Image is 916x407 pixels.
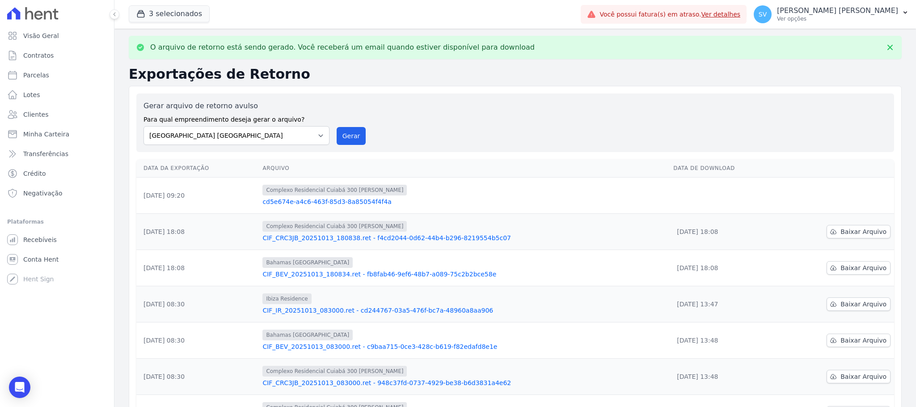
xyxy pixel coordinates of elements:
[840,263,886,272] span: Baixar Arquivo
[136,214,259,250] td: [DATE] 18:08
[4,125,110,143] a: Minha Carteira
[262,270,666,279] a: CIF_BEV_20251013_180834.ret - fb8fab46-9ef6-48b7-a089-75c2b2bce58e
[23,71,49,80] span: Parcelas
[262,185,407,195] span: Complexo Residencial Cuiabá 300 [PERSON_NAME]
[599,10,740,19] span: Você possui fatura(s) em atraso.
[4,165,110,182] a: Crédito
[670,322,780,359] td: [DATE] 13:48
[747,2,916,27] button: SV [PERSON_NAME] [PERSON_NAME] Ver opções
[262,221,407,232] span: Complexo Residencial Cuiabá 300 [PERSON_NAME]
[4,184,110,202] a: Negativação
[136,322,259,359] td: [DATE] 08:30
[23,130,69,139] span: Minha Carteira
[4,145,110,163] a: Transferências
[23,31,59,40] span: Visão Geral
[827,334,891,347] a: Baixar Arquivo
[262,366,407,377] span: Complexo Residencial Cuiabá 300 [PERSON_NAME]
[840,300,886,309] span: Baixar Arquivo
[136,286,259,322] td: [DATE] 08:30
[759,11,767,17] span: SV
[4,106,110,123] a: Clientes
[262,342,666,351] a: CIF_BEV_20251013_083000.ret - c9baa715-0ce3-428c-b619-f82edafd8e1e
[150,43,535,52] p: O arquivo de retorno está sendo gerado. Você receberá um email quando estiver disponível para dow...
[262,257,353,268] span: Bahamas [GEOGRAPHIC_DATA]
[262,197,666,206] a: cd5e674e-a4c6-463f-85d3-8a85054f4f4a
[23,110,48,119] span: Clientes
[827,261,891,275] a: Baixar Arquivo
[4,66,110,84] a: Parcelas
[262,233,666,242] a: CIF_CRC3JB_20251013_180838.ret - f4cd2044-0d62-44b4-b296-8219554b5c07
[670,359,780,395] td: [DATE] 13:48
[4,47,110,64] a: Contratos
[827,297,891,311] a: Baixar Arquivo
[259,159,670,178] th: Arquivo
[129,5,210,22] button: 3 selecionados
[136,159,259,178] th: Data da Exportação
[136,250,259,286] td: [DATE] 18:08
[23,149,68,158] span: Transferências
[4,250,110,268] a: Conta Hent
[129,66,902,82] h2: Exportações de Retorno
[670,250,780,286] td: [DATE] 18:08
[7,216,107,227] div: Plataformas
[670,159,780,178] th: Data de Download
[262,378,666,387] a: CIF_CRC3JB_20251013_083000.ret - 948c37fd-0737-4929-be38-b6d3831a4e62
[4,231,110,249] a: Recebíveis
[4,86,110,104] a: Lotes
[840,336,886,345] span: Baixar Arquivo
[777,15,898,22] p: Ver opções
[840,372,886,381] span: Baixar Arquivo
[23,255,59,264] span: Conta Hent
[670,214,780,250] td: [DATE] 18:08
[827,225,891,238] a: Baixar Arquivo
[136,178,259,214] td: [DATE] 09:20
[262,330,353,340] span: Bahamas [GEOGRAPHIC_DATA]
[144,101,329,111] label: Gerar arquivo de retorno avulso
[136,359,259,395] td: [DATE] 08:30
[840,227,886,236] span: Baixar Arquivo
[23,189,63,198] span: Negativação
[337,127,366,145] button: Gerar
[23,169,46,178] span: Crédito
[4,27,110,45] a: Visão Geral
[262,306,666,315] a: CIF_IR_20251013_083000.ret - cd244767-03a5-476f-bc7a-48960a8aa906
[9,377,30,398] div: Open Intercom Messenger
[23,51,54,60] span: Contratos
[670,286,780,322] td: [DATE] 13:47
[827,370,891,383] a: Baixar Arquivo
[23,90,40,99] span: Lotes
[777,6,898,15] p: [PERSON_NAME] [PERSON_NAME]
[23,235,57,244] span: Recebíveis
[144,111,329,124] label: Para qual empreendimento deseja gerar o arquivo?
[701,11,741,18] a: Ver detalhes
[262,293,311,304] span: Ibiza Residence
